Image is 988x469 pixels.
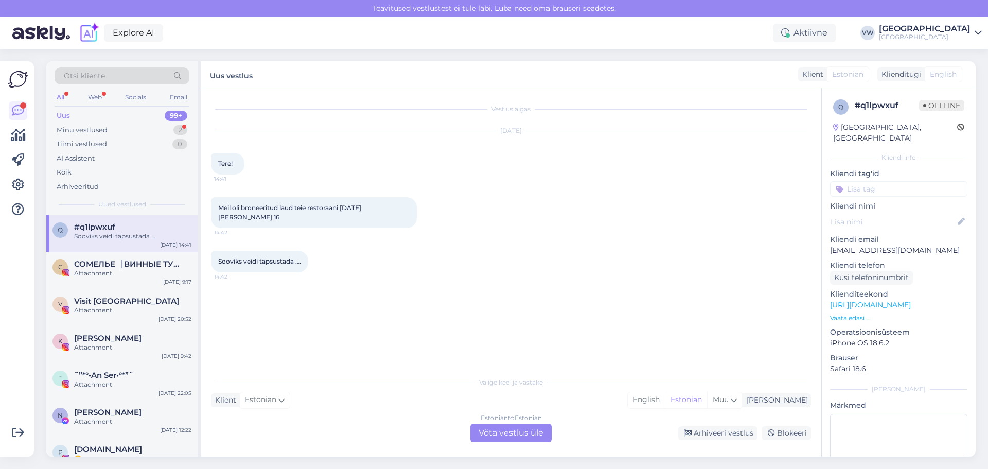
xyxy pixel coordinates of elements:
[64,71,105,81] span: Otsi kliente
[218,160,233,167] span: Tere!
[879,33,971,41] div: [GEOGRAPHIC_DATA]
[830,271,913,285] div: Küsi telefoninumbrit
[830,181,967,197] input: Lisa tag
[838,103,843,111] span: q
[58,226,63,234] span: q
[830,260,967,271] p: Kliendi telefon
[210,67,253,81] label: Uus vestlus
[773,24,836,42] div: Aktiivne
[831,216,956,228] input: Lisa nimi
[123,91,148,104] div: Socials
[74,297,179,306] span: Visit Pärnu
[470,424,552,442] div: Võta vestlus üle
[214,273,253,281] span: 14:42
[104,24,163,42] a: Explore AI
[160,426,191,434] div: [DATE] 12:22
[98,200,146,209] span: Uued vestlused
[163,278,191,286] div: [DATE] 9:17
[830,245,967,256] p: [EMAIL_ADDRESS][DOMAIN_NAME]
[173,125,187,135] div: 2
[74,454,191,463] div: 😍
[830,385,967,394] div: [PERSON_NAME]
[78,22,100,44] img: explore-ai
[830,153,967,162] div: Kliendi info
[830,338,967,349] p: iPhone OS 18.6.2
[74,380,191,389] div: Attachment
[57,167,72,178] div: Kõik
[211,105,811,114] div: Vestlus algas
[74,259,181,269] span: СОМЕЛЬЕ⎹ ВИННЫЕ ТУРЫ | ДЕГУСТАЦИИ В ТАЛЛИННЕ
[830,400,967,411] p: Märkmed
[74,269,191,278] div: Attachment
[57,139,107,149] div: Tiimi vestlused
[74,222,115,232] span: #q1lpwxuf
[158,315,191,323] div: [DATE] 20:52
[830,201,967,212] p: Kliendi nimi
[830,314,967,323] p: Vaata edasi ...
[762,426,811,440] div: Blokeeri
[86,91,104,104] div: Web
[74,417,191,426] div: Attachment
[832,69,863,80] span: Estonian
[860,26,875,40] div: VW
[830,300,911,309] a: [URL][DOMAIN_NAME]
[58,263,63,271] span: С
[57,153,95,164] div: AI Assistent
[57,182,99,192] div: Arhiveeritud
[55,91,66,104] div: All
[481,413,542,423] div: Estonian to Estonian
[245,394,276,406] span: Estonian
[798,69,823,80] div: Klient
[74,232,191,241] div: Sooviks veidi täpsustada ….
[830,327,967,338] p: Operatsioonisüsteem
[57,111,70,121] div: Uus
[855,99,919,112] div: # q1lpwxuf
[165,111,187,121] div: 99+
[58,448,63,456] span: P
[678,426,757,440] div: Arhiveeri vestlus
[158,389,191,397] div: [DATE] 22:05
[930,69,957,80] span: English
[8,70,28,89] img: Askly Logo
[58,300,62,308] span: V
[879,25,982,41] a: [GEOGRAPHIC_DATA][GEOGRAPHIC_DATA]
[58,337,63,345] span: K
[211,126,811,135] div: [DATE]
[830,353,967,363] p: Brauser
[628,392,665,408] div: English
[830,289,967,300] p: Klienditeekond
[160,241,191,249] div: [DATE] 14:41
[74,306,191,315] div: Attachment
[218,257,301,265] span: Sooviks veidi täpsustada ….
[59,374,62,382] span: ˜
[665,392,707,408] div: Estonian
[74,343,191,352] div: Attachment
[743,395,808,406] div: [PERSON_NAME]
[833,122,957,144] div: [GEOGRAPHIC_DATA], [GEOGRAPHIC_DATA]
[74,445,142,454] span: Päevapraad.ee
[74,371,133,380] span: ˜”*°•An Ser•°*”˜
[211,378,811,387] div: Valige keel ja vastake
[713,395,729,404] span: Muu
[214,229,253,236] span: 14:42
[218,204,361,221] span: Meil oli broneeritud laud teie restoraani [DATE][PERSON_NAME] 16
[830,363,967,374] p: Safari 18.6
[877,69,921,80] div: Klienditugi
[162,352,191,360] div: [DATE] 9:42
[879,25,971,33] div: [GEOGRAPHIC_DATA]
[58,411,63,419] span: N
[830,234,967,245] p: Kliendi email
[57,125,108,135] div: Minu vestlused
[74,408,142,417] span: Nele Grandberg
[214,175,253,183] span: 14:41
[168,91,189,104] div: Email
[919,100,964,111] span: Offline
[172,139,187,149] div: 0
[830,168,967,179] p: Kliendi tag'id
[74,334,142,343] span: Katri Kägo
[211,395,236,406] div: Klient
